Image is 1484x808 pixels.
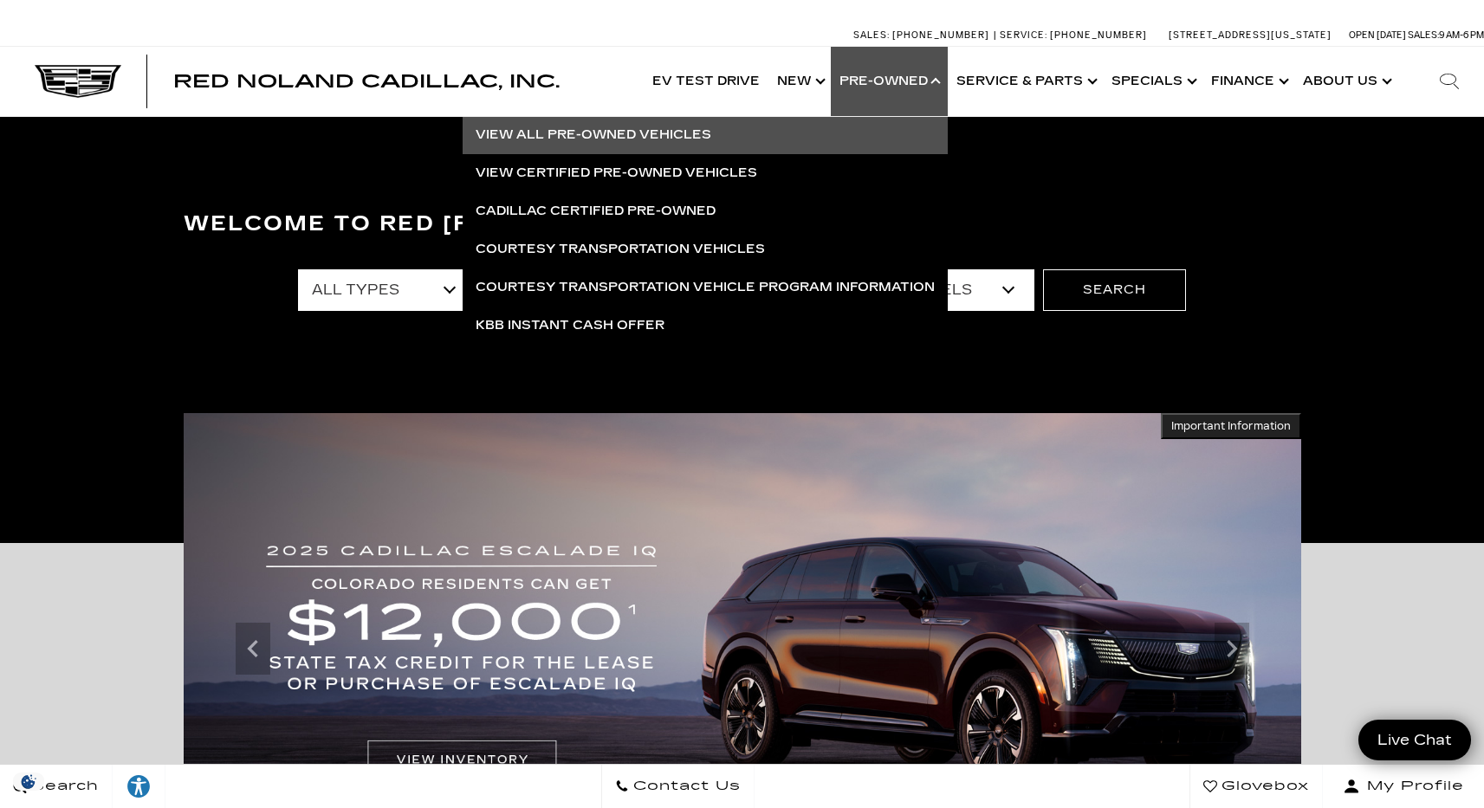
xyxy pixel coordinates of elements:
span: Live Chat [1369,730,1461,750]
a: KBB Instant Cash Offer [463,307,948,345]
a: New [768,47,831,116]
a: Glovebox [1189,765,1323,808]
div: Explore your accessibility options [113,773,165,799]
button: Search [1043,269,1186,311]
a: Cadillac Certified Pre-Owned [463,192,948,230]
span: Search [27,774,99,798]
a: Live Chat [1358,720,1471,760]
span: Important Information [1171,419,1291,433]
div: Next [1215,623,1249,675]
section: Click to Open Cookie Consent Modal [9,772,49,791]
span: Service: [1000,29,1047,41]
span: 9 AM-6 PM [1439,29,1484,41]
img: Cadillac Dark Logo with Cadillac White Text [35,65,121,98]
a: Finance [1202,47,1294,116]
span: Sales: [1408,29,1439,41]
a: About Us [1294,47,1397,116]
a: Courtesy Transportation Vehicle Program Information [463,268,948,307]
a: Explore your accessibility options [113,765,165,808]
select: Filter by type [298,269,476,311]
span: Glovebox [1217,774,1309,798]
a: Specials [1103,47,1202,116]
span: [PHONE_NUMBER] [892,29,989,41]
a: EV Test Drive [644,47,768,116]
a: Service & Parts [948,47,1103,116]
a: View All Pre-Owned Vehicles [463,116,948,154]
a: Red Noland Cadillac, Inc. [173,73,560,90]
div: Previous [236,623,270,675]
div: Search [1415,47,1484,116]
span: [PHONE_NUMBER] [1050,29,1147,41]
span: Sales: [853,29,890,41]
span: Open [DATE] [1349,29,1406,41]
a: Courtesy Transportation Vehicles [463,230,948,268]
button: Open user profile menu [1323,765,1484,808]
a: View Certified Pre-Owned Vehicles [463,154,948,192]
span: Contact Us [629,774,741,798]
span: Red Noland Cadillac, Inc. [173,71,560,92]
span: My Profile [1360,774,1464,798]
a: [STREET_ADDRESS][US_STATE] [1169,29,1332,41]
a: Pre-Owned [831,47,948,116]
h3: Welcome to Red [PERSON_NAME] Cadillac, Inc. [184,207,1301,242]
a: Sales: [PHONE_NUMBER] [853,30,994,40]
a: Service: [PHONE_NUMBER] [994,30,1151,40]
a: Contact Us [601,765,755,808]
img: Opt-Out Icon [9,772,49,791]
